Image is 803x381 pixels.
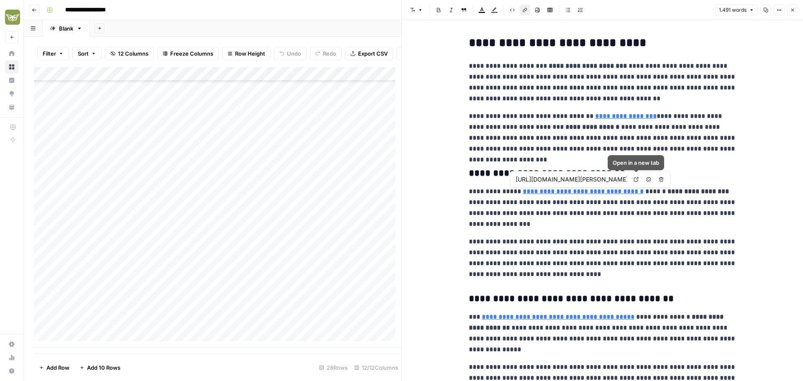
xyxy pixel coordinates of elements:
[5,10,20,25] img: Evergreen Media Logo
[235,49,265,58] span: Row Height
[351,361,401,374] div: 12/12 Columns
[170,49,213,58] span: Freeze Columns
[310,47,342,60] button: Redo
[287,49,301,58] span: Undo
[5,74,18,87] a: Insights
[37,47,69,60] button: Filter
[118,49,148,58] span: 12 Columns
[5,364,18,378] button: Help + Support
[5,338,18,351] a: Settings
[715,5,758,15] button: 1.491 words
[157,47,219,60] button: Freeze Columns
[78,49,89,58] span: Sort
[5,7,18,28] button: Workspace: Evergreen Media
[274,47,307,60] button: Undo
[105,47,154,60] button: 12 Columns
[613,159,659,167] div: Open in a new tab
[345,47,393,60] button: Export CSV
[358,49,388,58] span: Export CSV
[43,49,56,58] span: Filter
[323,49,336,58] span: Redo
[59,24,73,33] div: Blank
[5,60,18,74] a: Browse
[87,363,120,372] span: Add 10 Rows
[316,361,351,374] div: 28 Rows
[5,47,18,60] a: Home
[5,100,18,114] a: Your Data
[719,6,747,14] span: 1.491 words
[5,351,18,364] a: Usage
[5,87,18,100] a: Opportunities
[222,47,271,60] button: Row Height
[43,20,90,37] a: Blank
[34,361,74,374] button: Add Row
[72,47,102,60] button: Sort
[46,363,69,372] span: Add Row
[74,361,125,374] button: Add 10 Rows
